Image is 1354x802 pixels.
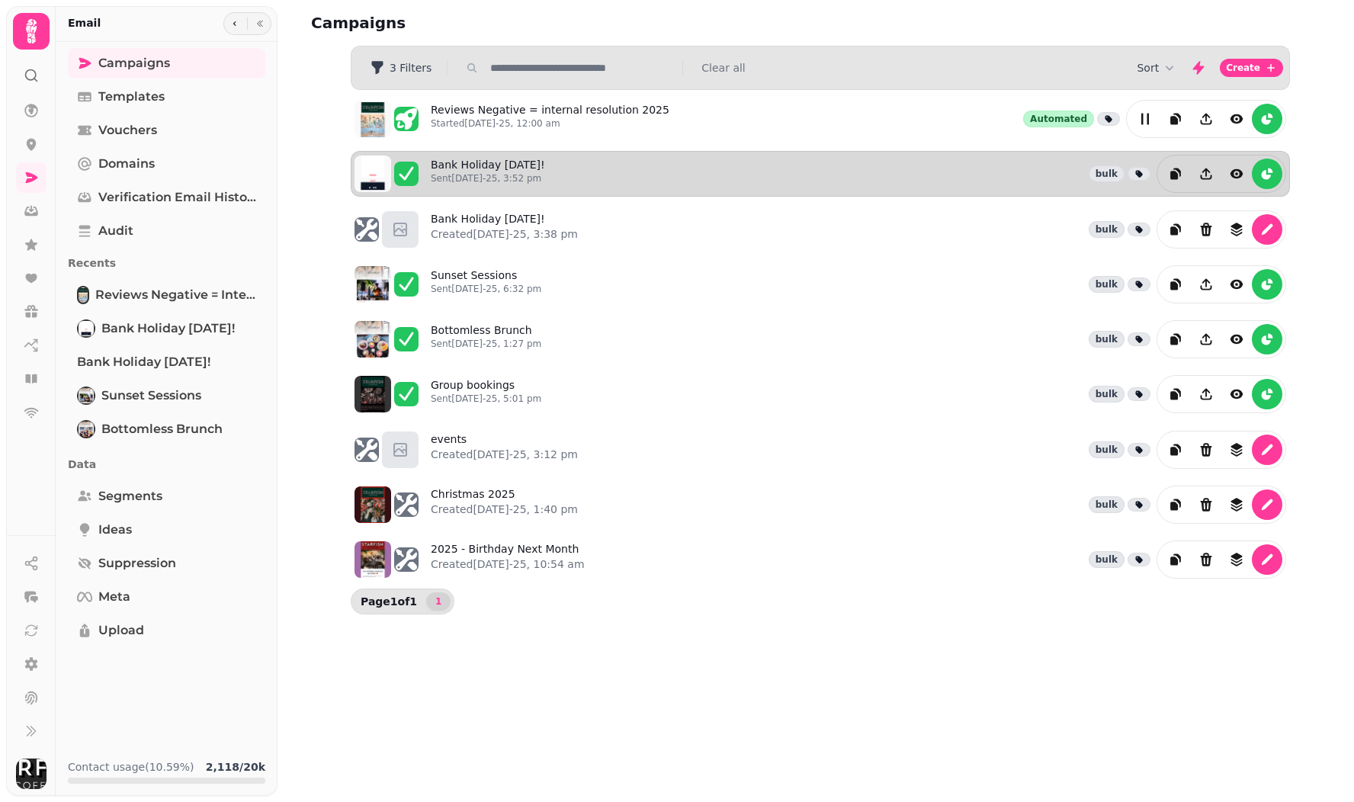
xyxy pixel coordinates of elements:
button: edit [1252,544,1282,575]
button: view [1221,104,1252,134]
span: 1 [432,597,444,606]
a: Reviews Negative = internal resolution 2025Started[DATE]-25, 12:00 am [431,102,669,136]
img: aHR0cHM6Ly9zdGFtcGVkZS1zZXJ2aWNlLXByb2QtdGVtcGxhdGUtcHJldmlld3MuczMuZXUtd2VzdC0xLmFtYXpvbmF3cy5jb... [355,321,391,358]
div: bulk [1089,551,1125,568]
h2: Campaigns [311,12,604,34]
div: bulk [1089,165,1125,182]
img: aHR0cHM6Ly9zdGFtcGVkZS1zZXJ2aWNlLXByb2QtdGVtcGxhdGUtcHJldmlld3MuczMuZXUtd2VzdC0xLmFtYXpvbmF3cy5jb... [355,486,391,523]
button: 3 Filters [358,56,444,80]
a: Ideas [68,515,265,545]
img: aHR0cHM6Ly9zdGFtcGVkZS1zZXJ2aWNlLXByb2QtdGVtcGxhdGUtcHJldmlld3MuczMuZXUtd2VzdC0xLmFtYXpvbmF3cy5jb... [355,266,391,303]
a: Bank Holiday [DATE]!Sent[DATE]-25, 3:52 pm [431,157,545,191]
p: Created [DATE]-25, 1:40 pm [431,502,578,517]
span: Bottomless Brunch [101,420,223,438]
span: 3 Filters [390,63,432,73]
p: Contact usage (10.59%) [68,759,194,775]
button: edit [1130,104,1160,134]
span: Templates [98,88,165,106]
button: reports [1252,269,1282,300]
button: duplicate [1160,544,1191,575]
a: Bank Holiday [DATE]!Created[DATE]-25, 3:38 pm [431,211,578,248]
img: User avatar [16,759,47,789]
span: Create [1226,63,1260,72]
p: Sent [DATE]-25, 3:52 pm [431,172,545,184]
button: reports [1252,379,1282,409]
button: Delete [1191,435,1221,465]
a: Sunset SessionsSent[DATE]-25, 6:32 pm [431,268,541,301]
a: Bottomless BrunchBottomless Brunch [68,414,265,444]
button: view [1221,159,1252,189]
button: revisions [1221,214,1252,245]
a: Sunset SessionsSunset Sessions [68,380,265,411]
div: bulk [1089,496,1125,513]
a: Upload [68,615,265,646]
button: duplicate [1160,489,1191,520]
span: Audit [98,222,133,240]
button: reports [1252,324,1282,354]
a: Group bookingsSent[DATE]-25, 5:01 pm [431,377,541,411]
h2: Email [68,15,101,30]
div: bulk [1089,221,1125,238]
img: Bottomless Brunch [79,422,94,437]
img: aHR0cHM6Ly9zdGFtcGVkZS1zZXJ2aWNlLXByb2QtdGVtcGxhdGUtcHJldmlld3MuczMuZXUtd2VzdC0xLmFtYXpvbmF3cy5jb... [355,541,391,578]
a: Templates [68,82,265,112]
button: duplicate [1160,104,1191,134]
a: Vouchers [68,115,265,146]
button: Share campaign preview [1191,104,1221,134]
span: Vouchers [98,121,157,140]
button: duplicate [1160,214,1191,245]
p: Created [DATE]-25, 3:38 pm [431,226,578,242]
button: Sort [1137,60,1177,75]
div: Automated [1023,111,1094,127]
button: duplicate [1160,324,1191,354]
button: Share campaign preview [1191,379,1221,409]
a: Bank Holiday Monday!Bank Holiday [DATE]! [68,313,265,344]
div: bulk [1089,386,1125,403]
span: Domains [98,155,155,173]
button: revisions [1221,489,1252,520]
button: Delete [1191,489,1221,520]
a: eventsCreated[DATE]-25, 3:12 pm [431,431,578,468]
button: Create [1220,59,1283,77]
img: Bank Holiday Monday! [79,321,94,336]
img: aHR0cHM6Ly9zdGFtcGVkZS1zZXJ2aWNlLXByb2QtdGVtcGxhdGUtcHJldmlld3MuczMuZXUtd2VzdC0xLmFtYXpvbmF3cy5jb... [355,376,391,412]
img: Sunset Sessions [79,388,94,403]
button: duplicate [1160,159,1191,189]
button: User avatar [13,759,50,789]
b: 2,118 / 20k [206,761,265,773]
a: Suppression [68,548,265,579]
button: edit [1252,435,1282,465]
a: Bottomless BrunchSent[DATE]-25, 1:27 pm [431,322,541,356]
button: Clear all [701,60,745,75]
span: Bank Holiday [DATE]! [101,319,235,338]
div: bulk [1089,276,1125,293]
button: Share campaign preview [1191,324,1221,354]
img: Reviews Negative = internal resolution 2025 [79,287,88,303]
button: reports [1252,104,1282,134]
span: Campaigns [98,54,170,72]
button: edit [1252,489,1282,520]
div: bulk [1089,331,1125,348]
p: Started [DATE]-25, 12:00 am [431,117,669,130]
span: Upload [98,621,144,640]
button: Share campaign preview [1191,159,1221,189]
button: duplicate [1160,379,1191,409]
nav: Tabs [56,42,278,747]
a: Domains [68,149,265,179]
button: edit [1252,214,1282,245]
img: aHR0cHM6Ly9zdGFtcGVkZS1zZXJ2aWNlLXByb2QtdGVtcGxhdGUtcHJldmlld3MuczMuZXUtd2VzdC0xLmFtYXpvbmF3cy5jb... [355,101,391,137]
a: Christmas 2025Created[DATE]-25, 1:40 pm [431,486,578,523]
span: Suppression [98,554,176,573]
button: 1 [426,592,451,611]
p: Sent [DATE]-25, 6:32 pm [431,283,541,295]
button: Share campaign preview [1191,269,1221,300]
span: Verification email history [98,188,256,207]
button: view [1221,324,1252,354]
p: Recents [68,249,265,277]
a: Bank Holiday [DATE]! [68,347,265,377]
button: Delete [1191,544,1221,575]
button: Delete [1191,214,1221,245]
span: Meta [98,588,130,606]
a: Reviews Negative = internal resolution 2025Reviews Negative = internal resolution 2025 [68,280,265,310]
button: revisions [1221,435,1252,465]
